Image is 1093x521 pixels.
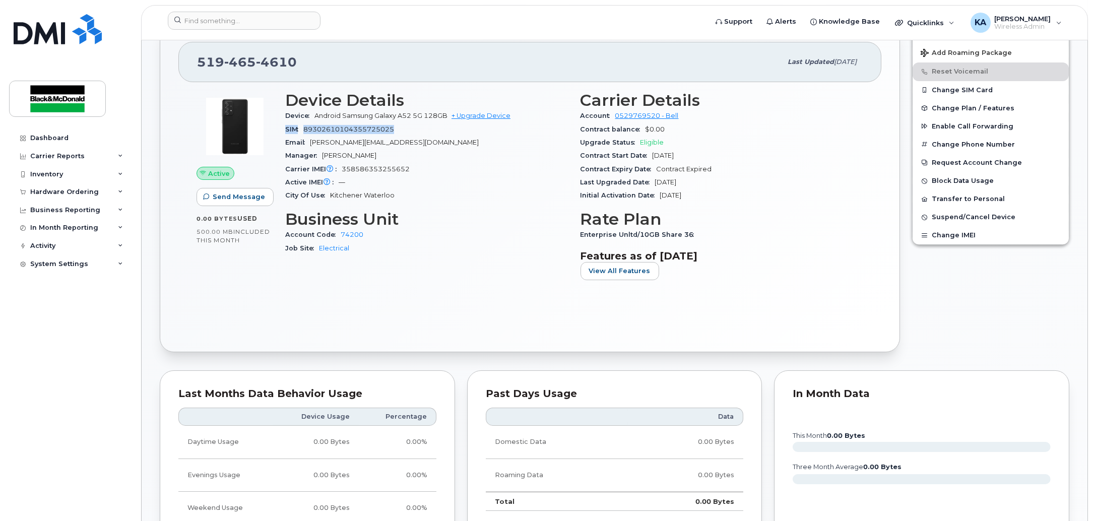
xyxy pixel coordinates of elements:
span: Account [581,112,615,119]
span: Kitchener Waterloo [330,191,395,199]
span: SIM [285,125,303,133]
span: Suspend/Cancel Device [932,214,1015,221]
span: Email [285,139,310,146]
tspan: 0.00 Bytes [863,463,902,471]
td: 0.00 Bytes [627,459,743,492]
span: Last Upgraded Date [581,178,655,186]
span: Manager [285,152,322,159]
th: Percentage [359,408,436,426]
span: $0.00 [646,125,665,133]
span: [PERSON_NAME] [322,152,376,159]
button: Block Data Usage [913,172,1069,190]
span: Device [285,112,314,119]
button: Request Account Change [913,154,1069,172]
h3: Carrier Details [581,91,864,109]
span: — [339,178,345,186]
span: 4610 [256,54,297,70]
span: Quicklinks [907,19,944,27]
span: Knowledge Base [819,17,880,27]
a: Support [709,12,759,32]
td: 0.00 Bytes [627,492,743,511]
td: 0.00 Bytes [273,426,359,459]
span: [DATE] [660,191,682,199]
th: Data [627,408,743,426]
td: 0.00% [359,426,436,459]
div: Past Days Usage [486,389,744,399]
span: Enable Call Forwarding [932,122,1013,130]
span: Send Message [213,192,265,202]
th: Device Usage [273,408,359,426]
span: 89302610104355725025 [303,125,394,133]
text: this month [792,432,865,439]
button: Send Message [197,188,274,206]
span: [DATE] [653,152,674,159]
span: [PERSON_NAME] [995,15,1051,23]
a: Knowledge Base [803,12,887,32]
td: Evenings Usage [178,459,273,492]
span: Support [724,17,752,27]
button: Add Roaming Package [913,42,1069,62]
span: Contract balance [581,125,646,133]
td: 0.00% [359,459,436,492]
span: Change Plan / Features [932,104,1014,112]
span: Eligible [640,139,664,146]
button: Change IMEI [913,226,1069,244]
input: Find something... [168,12,320,30]
td: Domestic Data [486,426,627,459]
span: Carrier IMEI [285,165,342,173]
button: Suspend/Cancel Device [913,208,1069,226]
div: Kevin Albin [963,13,1069,33]
span: Active [208,169,230,178]
span: City Of Use [285,191,330,199]
a: 74200 [341,231,363,238]
span: used [237,215,258,222]
span: [DATE] [834,58,857,66]
img: image20231002-3703462-2e78ka.jpeg [205,96,265,157]
h3: Business Unit [285,210,568,228]
td: Daytime Usage [178,426,273,459]
span: Upgrade Status [581,139,640,146]
span: [DATE] [655,178,677,186]
span: KA [975,17,986,29]
span: Initial Activation Date [581,191,660,199]
span: 465 [224,54,256,70]
span: View All Features [589,266,651,276]
span: Wireless Admin [995,23,1051,31]
span: Contract Start Date [581,152,653,159]
span: Contract Expiry Date [581,165,657,173]
span: Account Code [285,231,341,238]
a: + Upgrade Device [452,112,510,119]
span: 519 [197,54,297,70]
a: 0529769520 - Bell [615,112,679,119]
tr: Weekdays from 6:00pm to 8:00am [178,459,436,492]
span: included this month [197,228,270,244]
button: Change Phone Number [913,136,1069,154]
td: Roaming Data [486,459,627,492]
span: Enterprise Unltd/10GB Share 36 [581,231,699,238]
span: Active IMEI [285,178,339,186]
td: 0.00 Bytes [273,459,359,492]
text: three month average [792,463,902,471]
button: Enable Call Forwarding [913,117,1069,136]
a: Alerts [759,12,803,32]
span: 0.00 Bytes [197,215,237,222]
button: Transfer to Personal [913,190,1069,208]
td: 0.00 Bytes [627,426,743,459]
h3: Features as of [DATE] [581,250,864,262]
span: Contract Expired [657,165,712,173]
span: Last updated [788,58,834,66]
span: Add Roaming Package [921,49,1012,58]
span: [PERSON_NAME][EMAIL_ADDRESS][DOMAIN_NAME] [310,139,479,146]
div: Quicklinks [888,13,961,33]
button: Change SIM Card [913,81,1069,99]
span: 500.00 MB [197,228,233,235]
tspan: 0.00 Bytes [827,432,865,439]
a: Electrical [319,244,349,252]
button: Reset Voicemail [913,62,1069,81]
button: Change Plan / Features [913,99,1069,117]
span: Alerts [775,17,796,27]
span: Job Site [285,244,319,252]
div: In Month Data [793,389,1051,399]
h3: Rate Plan [581,210,864,228]
button: View All Features [581,262,659,280]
